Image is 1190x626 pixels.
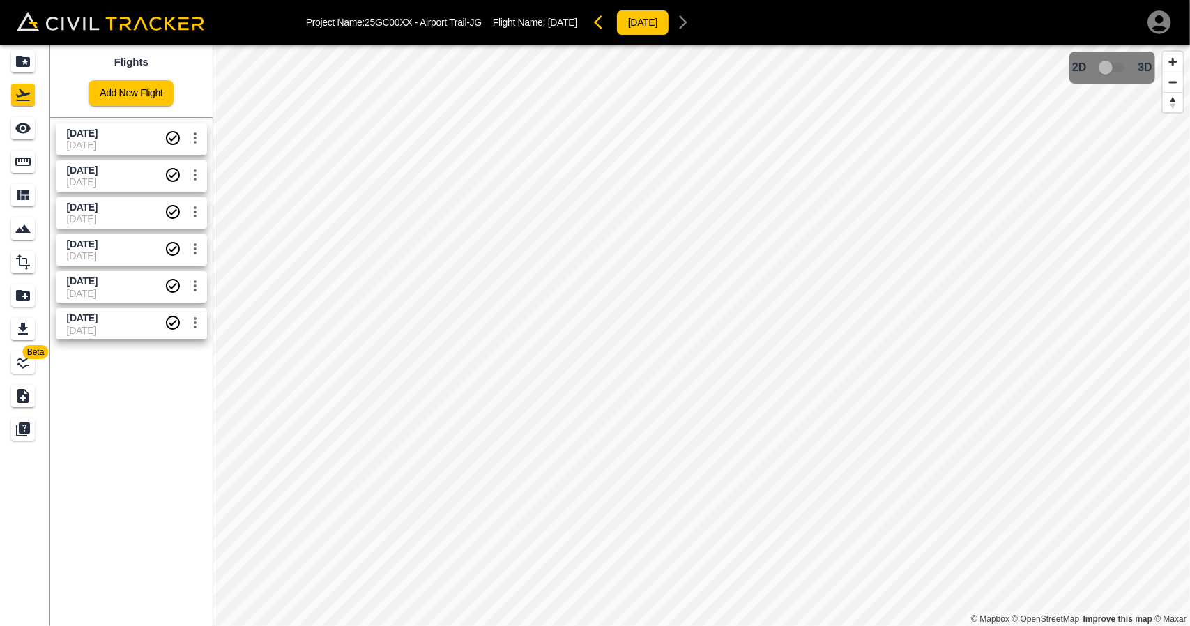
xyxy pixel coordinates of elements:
canvas: Map [213,45,1190,626]
button: [DATE] [616,10,669,36]
p: Project Name: 25GC00XX - Airport Trail-JG [306,17,482,28]
a: Map feedback [1083,614,1152,624]
span: 3D [1138,61,1152,74]
button: Zoom out [1163,72,1183,92]
a: OpenStreetMap [1012,614,1080,624]
a: Mapbox [971,614,1009,624]
span: [DATE] [548,17,577,28]
button: Reset bearing to north [1163,92,1183,112]
span: 3D model not uploaded yet [1092,54,1133,81]
p: Flight Name: [493,17,577,28]
span: 2D [1072,61,1086,74]
a: Maxar [1154,614,1187,624]
button: Zoom in [1163,52,1183,72]
img: Civil Tracker [17,12,204,31]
